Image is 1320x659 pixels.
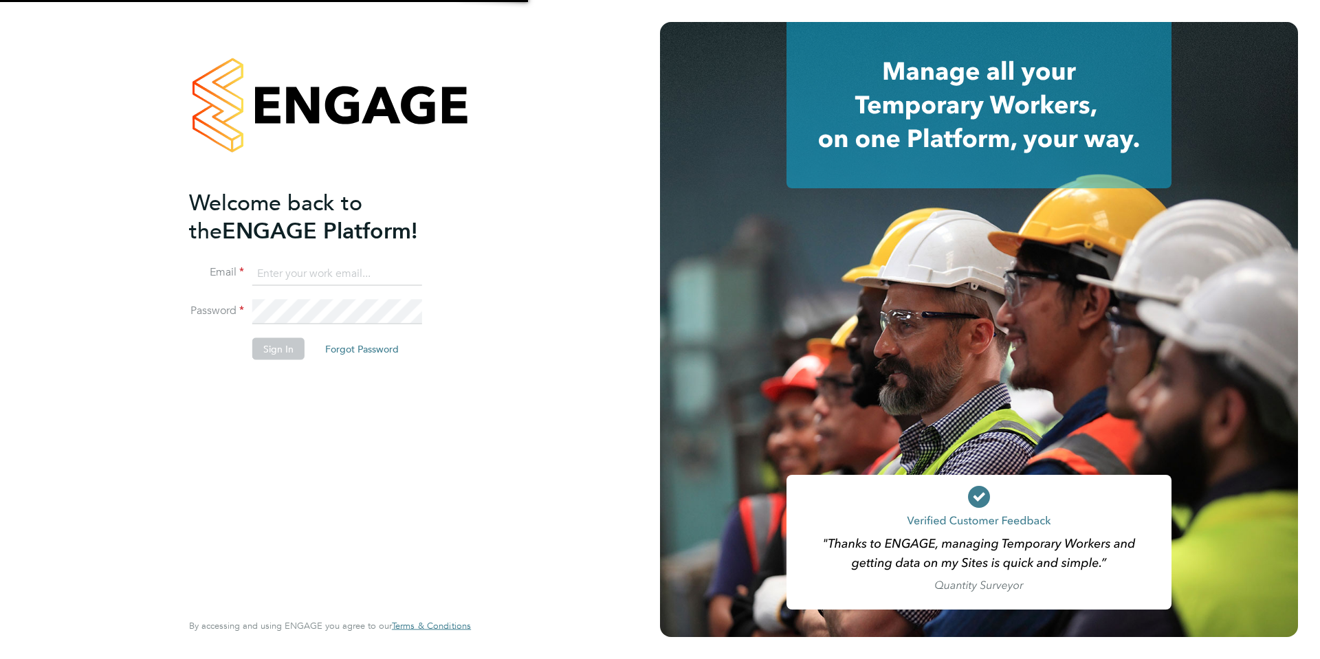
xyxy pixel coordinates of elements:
button: Forgot Password [314,338,410,360]
span: By accessing and using ENGAGE you agree to our [189,620,471,632]
h2: ENGAGE Platform! [189,188,457,245]
input: Enter your work email... [252,261,422,286]
label: Password [189,304,244,318]
label: Email [189,265,244,280]
a: Terms & Conditions [392,621,471,632]
button: Sign In [252,338,305,360]
span: Terms & Conditions [392,620,471,632]
span: Welcome back to the [189,189,362,244]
